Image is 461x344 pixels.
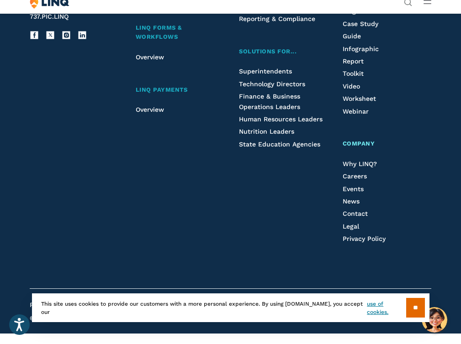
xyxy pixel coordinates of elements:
[343,139,432,149] a: Company
[343,20,378,27] a: Case Study
[239,93,300,110] a: Finance & Business Operations Leaders
[239,128,294,135] a: Nutrition Leaders
[343,70,364,77] a: Toolkit
[343,198,360,205] a: News
[46,31,55,40] a: X
[343,235,386,242] a: Privacy Policy
[422,307,447,333] button: Hello, have a question? Let’s chat.
[62,31,71,40] a: Instagram
[30,13,69,20] span: 737.PIC.LINQ
[343,140,375,147] span: Company
[343,185,364,193] a: Events
[239,115,323,123] a: Human Resources Leaders
[343,95,376,102] a: Worksheet
[343,210,368,217] a: Contact
[136,106,164,113] a: Overview
[30,301,73,308] a: Privacy Policy
[239,15,315,22] a: Reporting & Compliance
[343,57,364,65] a: Report
[343,160,377,167] a: Why LINQ?
[136,23,225,42] a: LINQ Forms & Workflows
[343,83,360,90] a: Video
[239,80,305,88] a: Technology Directors
[136,53,164,61] a: Overview
[239,141,320,148] a: State Education Agencies
[343,172,367,180] a: Careers
[343,32,361,40] a: Guide
[78,31,87,40] a: LinkedIn
[367,300,406,316] a: use of cookies.
[30,31,39,40] a: Facebook
[136,24,182,41] span: LINQ Forms & Workflows
[343,45,379,52] a: Infographic
[343,223,359,230] a: Legal
[136,85,225,95] a: LINQ Payments
[239,68,292,75] a: Superintendents
[343,108,369,115] a: Webinar
[136,86,188,93] span: LINQ Payments
[32,293,429,322] div: This site uses cookies to provide our customers with a more personal experience. By using [DOMAIN...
